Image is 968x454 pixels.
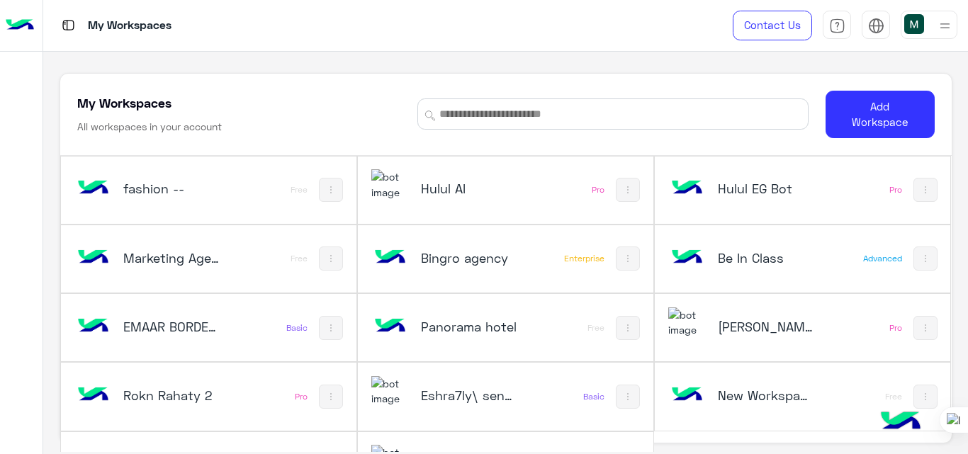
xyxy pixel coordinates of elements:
[733,11,812,40] a: Contact Us
[295,391,308,402] div: Pro
[77,94,171,111] h5: My Workspaces
[718,249,815,266] h5: Be In Class
[88,16,171,35] p: My Workspaces
[826,91,935,138] button: Add Workspace
[123,387,220,404] h5: Rokn Rahaty 2
[123,180,220,197] h5: fashion --
[823,11,851,40] a: tab
[718,318,815,335] h5: Rokn Rahaty
[668,239,707,277] img: bot image
[421,249,518,266] h5: Bingro agency
[6,11,34,40] img: Logo
[668,307,707,338] img: 322853014244696
[876,397,925,447] img: hulul-logo.png
[371,307,410,346] img: bot image
[936,17,954,35] img: profile
[421,180,518,197] h5: Hulul AI
[60,16,77,34] img: tab
[889,184,902,195] div: Pro
[668,169,707,208] img: bot image
[371,239,410,277] img: bot image
[77,120,222,134] h6: All workspaces in your account
[668,376,707,414] img: bot image
[371,169,410,200] img: 114004088273201
[583,391,604,402] div: Basic
[718,180,815,197] h5: Hulul EG Bot
[889,322,902,334] div: Pro
[74,239,112,277] img: bot image
[286,322,308,334] div: Basic
[74,169,112,208] img: bot image
[123,318,220,335] h5: EMAAR BORDER CONSULTING ENGINEER
[718,387,815,404] h5: New Workspace 1
[564,253,604,264] div: Enterprise
[829,18,845,34] img: tab
[592,184,604,195] div: Pro
[291,253,308,264] div: Free
[904,14,924,34] img: userImage
[868,18,884,34] img: tab
[123,249,220,266] h5: Marketing Agency_copy_1
[587,322,604,334] div: Free
[74,307,112,346] img: bot image
[291,184,308,195] div: Free
[885,391,902,402] div: Free
[74,376,112,414] img: bot image
[421,318,518,335] h5: Panorama hotel
[863,253,902,264] div: Advanced
[421,387,518,404] h5: Eshra7ly\ send OTP USD
[371,376,410,407] img: 114503081745937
